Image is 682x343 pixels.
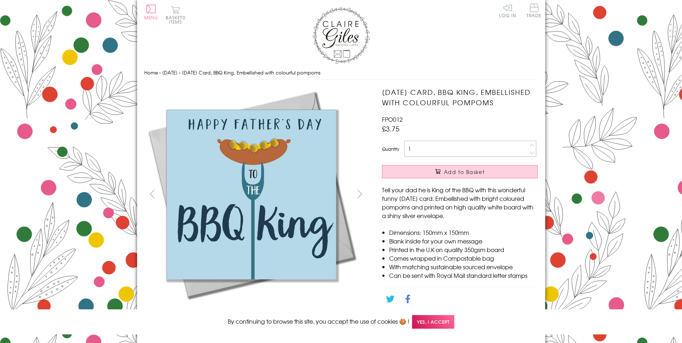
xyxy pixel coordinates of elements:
a: Log In [499,4,516,18]
button: prev [144,186,160,202]
li: Blank inside for your own message [389,237,538,245]
span: Yes, I accept [412,315,454,329]
img: Claire Giles Greetings Cards [313,7,370,64]
span: £3.75 [382,124,400,134]
li: Printed in the U.K on quality 350gsm board [389,245,538,254]
span: › [179,69,180,76]
a: Home [144,69,158,76]
span: Trade [527,4,542,18]
button: Add to Basket [382,165,538,178]
a: [DATE] [162,69,178,76]
button: next [352,186,368,202]
span: FPO012 [382,115,403,124]
p: Tell your dad he is King of the BBQ with this wonderful funny [DATE] card. Embellished with brigh... [382,185,538,220]
button: Basket0 items [166,6,185,24]
a: Trade [527,4,542,19]
li: With matching sustainable sourced envelope [389,262,538,271]
li: Dimensions: 150mm x 150mm [389,228,538,237]
nav: breadcrumbs [144,66,538,80]
span: Menu [144,14,158,21]
button: Menu [144,5,158,20]
span: [DATE] Card, BBQ King, Embellished with colourful pompoms [182,69,320,76]
span: 0 items [169,14,185,25]
label: Quantity [382,146,399,152]
img: Father's Day Card, BBQ King, Embellished with colourful pompoms [368,87,582,266]
li: Can be sent with Royal Mail standard letter stamps [389,271,538,280]
li: Comes wrapped in Compostable bag [389,254,538,262]
img: Father's Day Card, BBQ King, Embellished with colourful pompoms [144,87,359,302]
span: Add to Basket [444,168,485,175]
span: › [159,69,161,76]
h1: [DATE] Card, BBQ King, Embellished with colourful pompoms [382,87,538,108]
